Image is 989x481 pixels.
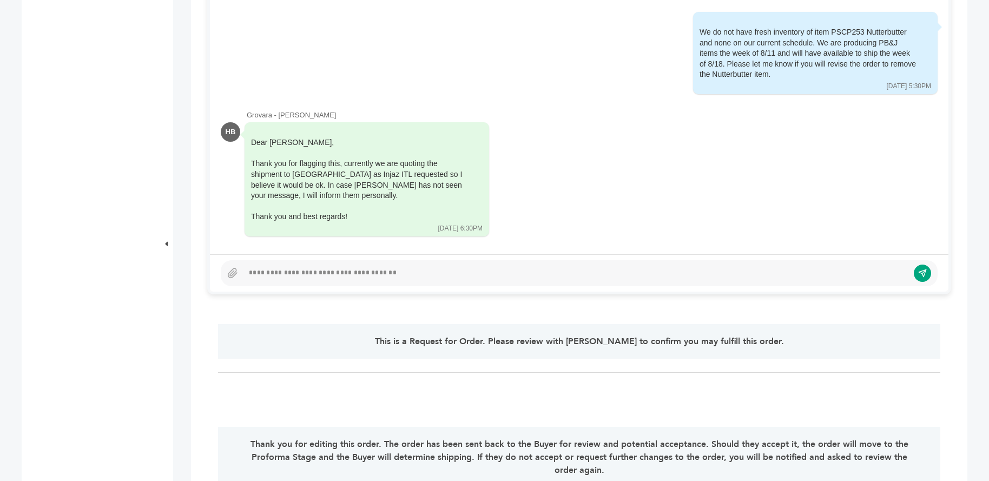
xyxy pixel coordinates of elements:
div: [DATE] 5:30PM [887,82,931,91]
div: Grovara - [PERSON_NAME] [247,110,938,120]
div: Dear [PERSON_NAME], [251,137,467,222]
div: Thank you for flagging this, currently we are quoting the shipment to [GEOGRAPHIC_DATA] as Injaz ... [251,159,467,201]
div: We do not have fresh inventory of item PSCP253 Nutterbutter and none on our current schedule. We ... [700,27,916,80]
div: HB [221,122,240,142]
div: Thank you and best regards! [251,212,467,222]
p: This is a Request for Order. Please review with [PERSON_NAME] to confirm you may fulfill this order. [247,335,911,348]
div: [DATE] 6:30PM [438,224,483,233]
p: Thank you for editing this order. The order has been sent back to the Buyer for review and potent... [247,438,911,477]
